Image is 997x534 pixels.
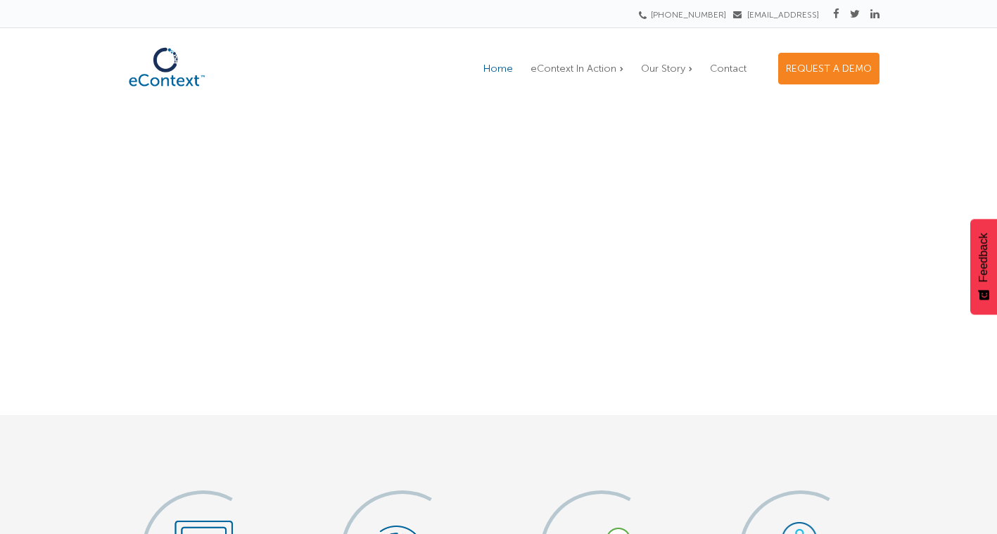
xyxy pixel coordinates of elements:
[870,8,879,20] a: Linkedin
[641,63,685,75] span: Our Story
[710,63,747,75] span: Contact
[970,219,997,314] button: Feedback - Show survey
[850,8,860,20] a: Twitter
[118,40,216,94] img: eContext
[733,10,819,20] a: [EMAIL_ADDRESS]
[977,233,990,282] span: Feedback
[833,8,839,20] a: Facebook
[476,53,520,84] a: Home
[531,63,616,75] span: eContext In Action
[118,82,216,98] a: eContext
[643,10,726,20] a: [PHONE_NUMBER]
[483,63,513,75] span: Home
[778,53,879,84] a: REQUEST A DEMO
[786,63,872,75] span: REQUEST A DEMO
[703,53,754,84] a: Contact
